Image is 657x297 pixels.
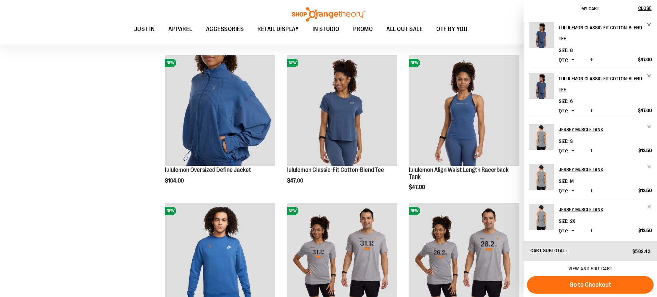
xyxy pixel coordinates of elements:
[529,73,554,103] a: lululemon Classic-Fit Cotton-Blend Tee
[287,207,298,215] span: NEW
[559,124,643,135] h2: Jersey Muscle Tank
[287,59,298,67] span: NEW
[527,276,654,294] button: Go to Checkout
[409,55,519,167] a: lululemon Align Waist Length Racerback TankNEW
[632,248,650,254] span: $582.42
[529,73,554,99] img: lululemon Classic-Fit Cotton-Blend Tee
[559,204,643,215] h2: Jersey Muscle Tank
[165,207,176,215] span: NEW
[312,22,339,37] span: IN STUDIO
[405,52,523,208] div: product
[569,281,611,288] span: Go to Checkout
[287,178,304,184] span: $47.00
[638,56,652,63] span: $47.00
[287,55,398,166] img: lululemon Classic-Fit Cotton-Blend Tee
[409,59,420,67] span: NEW
[570,56,576,63] button: Decrease product quantity
[559,48,568,53] dt: Size
[638,5,652,11] span: Close
[588,107,595,114] button: Increase product quantity
[529,164,554,190] img: Jersey Muscle Tank
[639,187,652,193] span: $12.50
[570,48,573,53] span: 8
[559,228,568,233] label: Qty
[529,22,554,52] a: lululemon Classic-Fit Cotton-Blend Tee
[409,184,426,190] span: $47.00
[165,166,251,173] a: lululemon Oversized Define Jacket
[287,166,384,173] a: lululemon Classic-Fit Cotton-Blend Tee
[568,266,613,271] a: View and edit cart
[588,147,595,154] button: Increase product quantity
[559,73,643,95] h2: lululemon Classic-Fit Cotton-Blend Tee
[639,227,652,233] span: $12.50
[287,55,398,167] a: lululemon Classic-Fit Cotton-Blend TeeNEW
[559,188,568,193] label: Qty
[647,73,652,78] a: Remove item
[529,204,554,230] img: Jersey Muscle Tank
[638,107,652,113] span: $47.00
[570,218,575,224] span: 2X
[559,218,568,224] dt: Size
[570,107,576,114] button: Decrease product quantity
[529,66,652,117] li: Product
[529,22,554,48] img: lululemon Classic-Fit Cotton-Blend Tee
[559,124,652,135] a: Jersey Muscle Tank
[559,108,568,113] label: Qty
[570,98,573,104] span: 6
[529,117,652,157] li: Product
[570,187,576,194] button: Decrease product quantity
[559,98,568,104] dt: Size
[529,124,554,150] img: Jersey Muscle Tank
[291,7,366,22] img: Shop Orangetheory
[529,157,652,197] li: Product
[588,187,595,194] button: Increase product quantity
[529,197,652,237] li: Product
[165,55,275,166] img: lululemon Oversized Define Jacket
[257,22,299,37] span: RETAIL DISPLAY
[570,138,573,144] span: S
[647,204,652,209] a: Remove item
[559,22,643,44] h2: lululemon Classic-Fit Cotton-Blend Tee
[639,147,652,153] span: $12.50
[559,164,652,175] a: Jersey Muscle Tank
[559,138,568,144] dt: Size
[647,124,652,129] a: Remove item
[559,148,568,153] label: Qty
[165,55,275,167] a: lululemon Oversized Define JacketNEW
[168,22,192,37] span: APPAREL
[529,22,652,66] li: Product
[165,59,176,67] span: NEW
[530,248,565,253] span: Cart Subtotal
[647,22,652,27] a: Remove item
[206,22,244,37] span: ACCESSORIES
[409,166,508,180] a: lululemon Align Waist Length Racerback Tank
[134,22,155,37] span: JUST IN
[570,147,576,154] button: Decrease product quantity
[436,22,467,37] span: OTF BY YOU
[559,22,652,44] a: lululemon Classic-Fit Cotton-Blend Tee
[529,164,554,194] a: Jersey Muscle Tank
[162,52,279,201] div: product
[588,56,595,63] button: Increase product quantity
[353,22,373,37] span: PROMO
[165,178,185,184] span: $104.00
[588,227,595,234] button: Increase product quantity
[529,124,554,154] a: Jersey Muscle Tank
[386,22,423,37] span: ALL OUT SALE
[647,164,652,169] a: Remove item
[409,55,519,166] img: lululemon Align Waist Length Racerback Tank
[570,227,576,234] button: Decrease product quantity
[529,237,652,277] li: Product
[559,204,652,215] a: Jersey Muscle Tank
[559,164,643,175] h2: Jersey Muscle Tank
[581,6,599,11] span: My Cart
[559,57,568,63] label: Qty
[559,178,568,184] dt: Size
[529,204,554,234] a: Jersey Muscle Tank
[409,207,420,215] span: NEW
[570,178,574,184] span: M
[284,52,401,201] div: product
[559,73,652,95] a: lululemon Classic-Fit Cotton-Blend Tee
